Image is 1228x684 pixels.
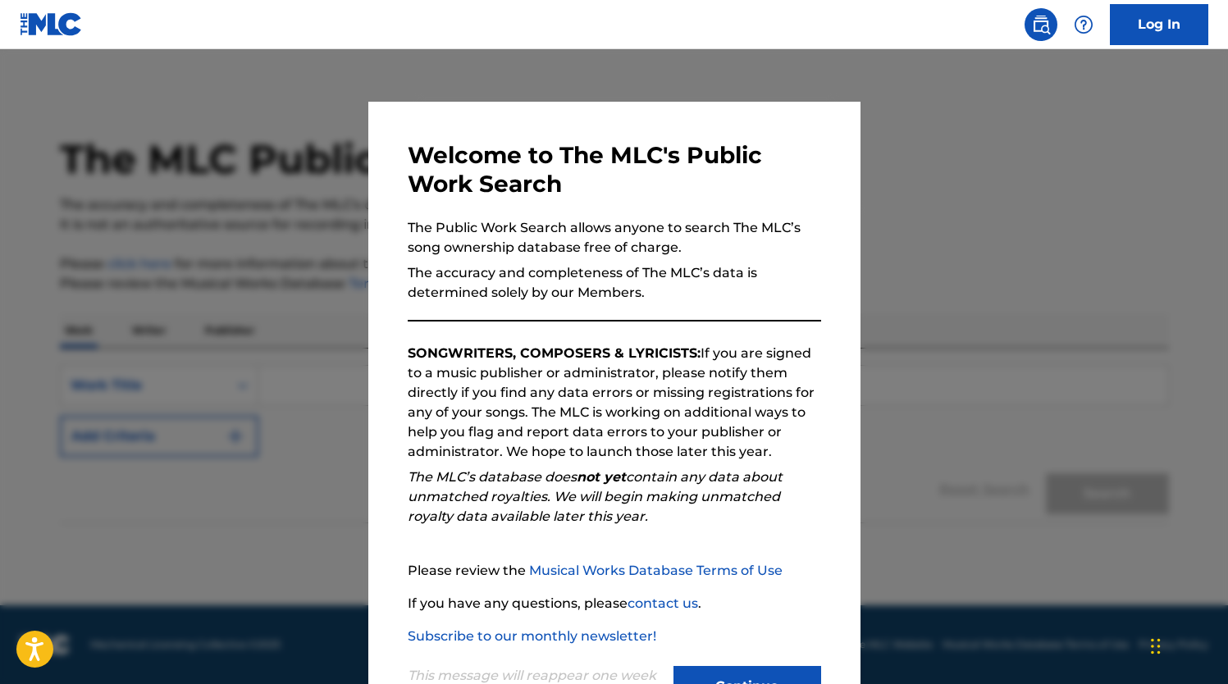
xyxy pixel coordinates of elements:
[408,561,821,581] p: Please review the
[408,628,656,644] a: Subscribe to our monthly newsletter!
[1031,15,1051,34] img: search
[1025,8,1057,41] a: Public Search
[408,345,701,361] strong: SONGWRITERS, COMPOSERS & LYRICISTS:
[628,595,698,611] a: contact us
[20,12,83,36] img: MLC Logo
[408,594,821,613] p: If you have any questions, please .
[529,563,783,578] a: Musical Works Database Terms of Use
[408,469,783,524] em: The MLC’s database does contain any data about unmatched royalties. We will begin making unmatche...
[408,263,821,303] p: The accuracy and completeness of The MLC’s data is determined solely by our Members.
[1074,15,1093,34] img: help
[1146,605,1228,684] iframe: Chat Widget
[577,469,626,485] strong: not yet
[408,141,821,198] h3: Welcome to The MLC's Public Work Search
[1110,4,1208,45] a: Log In
[408,344,821,462] p: If you are signed to a music publisher or administrator, please notify them directly if you find ...
[1067,8,1100,41] div: Help
[1151,622,1161,671] div: Drag
[408,218,821,258] p: The Public Work Search allows anyone to search The MLC’s song ownership database free of charge.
